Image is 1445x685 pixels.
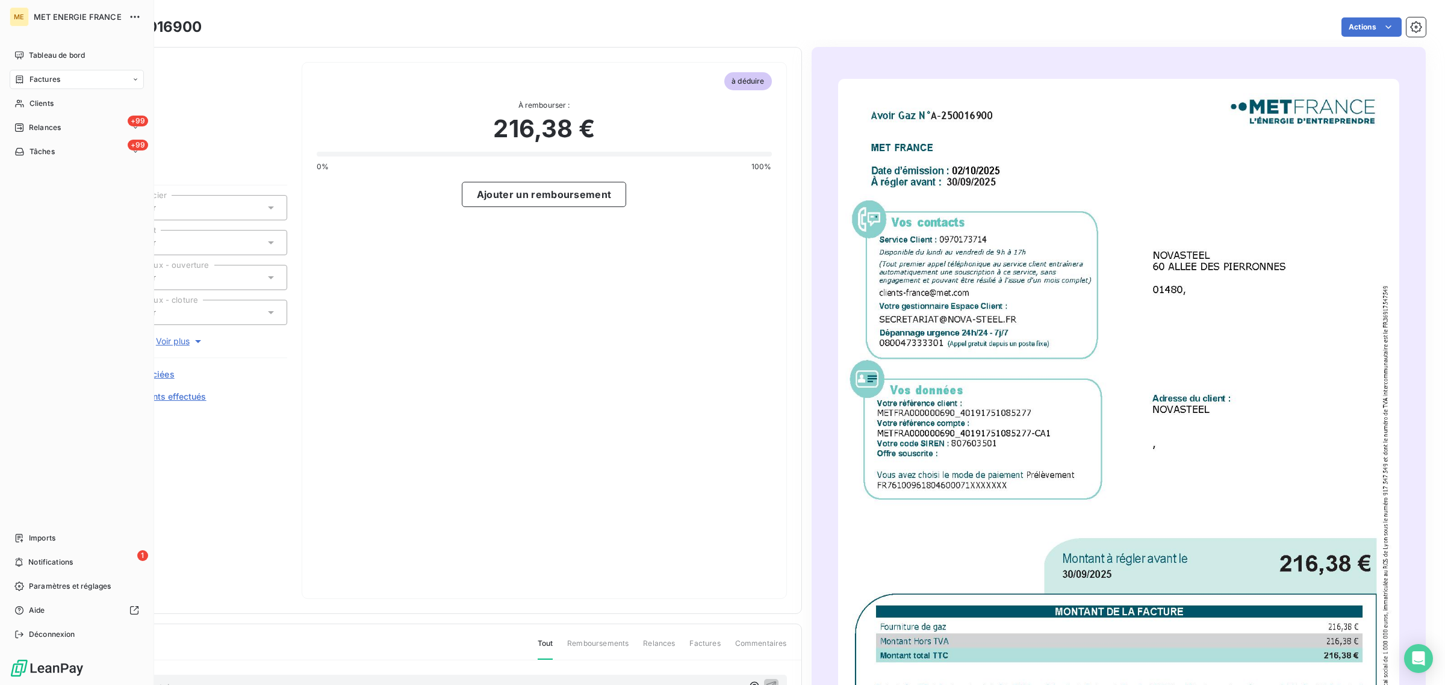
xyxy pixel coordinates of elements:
[643,638,675,659] span: Relances
[1341,17,1402,37] button: Actions
[10,7,29,26] div: ME
[462,182,627,207] button: Ajouter un remboursement
[689,638,720,659] span: Factures
[30,74,60,85] span: Factures
[29,605,45,616] span: Aide
[724,72,771,90] span: à déduire
[567,638,629,659] span: Remboursements
[137,550,148,561] span: 1
[538,638,553,660] span: Tout
[156,335,204,347] span: Voir plus
[29,581,111,592] span: Paramètres et réglages
[29,629,75,640] span: Déconnexion
[73,335,287,348] button: Voir plus
[317,161,329,172] span: 0%
[28,557,73,568] span: Notifications
[493,111,594,147] span: 216,38 €
[29,122,61,133] span: Relances
[735,638,787,659] span: Commentaires
[30,98,54,109] span: Clients
[128,140,148,150] span: +99
[317,100,772,111] span: À rembourser :
[751,161,772,172] span: 100%
[128,116,148,126] span: +99
[29,50,85,61] span: Tableau de bord
[30,146,55,157] span: Tâches
[1404,644,1433,673] div: Open Intercom Messenger
[34,12,122,22] span: MET ENERGIE FRANCE
[10,601,144,620] a: Aide
[10,659,84,678] img: Logo LeanPay
[29,533,55,544] span: Imports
